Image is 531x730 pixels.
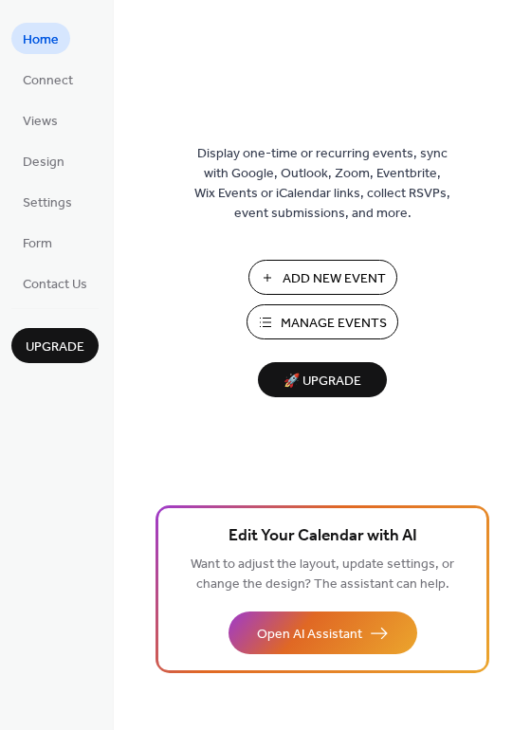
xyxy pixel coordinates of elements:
[281,314,387,334] span: Manage Events
[248,260,397,295] button: Add New Event
[23,112,58,132] span: Views
[23,193,72,213] span: Settings
[26,338,84,357] span: Upgrade
[23,234,52,254] span: Form
[191,552,454,597] span: Want to adjust the layout, update settings, or change the design? The assistant can help.
[11,23,70,54] a: Home
[229,611,417,654] button: Open AI Assistant
[283,269,386,289] span: Add New Event
[23,71,73,91] span: Connect
[11,227,64,258] a: Form
[11,267,99,299] a: Contact Us
[11,145,76,176] a: Design
[23,30,59,50] span: Home
[229,523,417,550] span: Edit Your Calendar with AI
[11,104,69,136] a: Views
[23,275,87,295] span: Contact Us
[269,369,375,394] span: 🚀 Upgrade
[257,625,362,645] span: Open AI Assistant
[194,144,450,224] span: Display one-time or recurring events, sync with Google, Outlook, Zoom, Eventbrite, Wix Events or ...
[23,153,64,173] span: Design
[11,328,99,363] button: Upgrade
[247,304,398,339] button: Manage Events
[11,186,83,217] a: Settings
[258,362,387,397] button: 🚀 Upgrade
[11,64,84,95] a: Connect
